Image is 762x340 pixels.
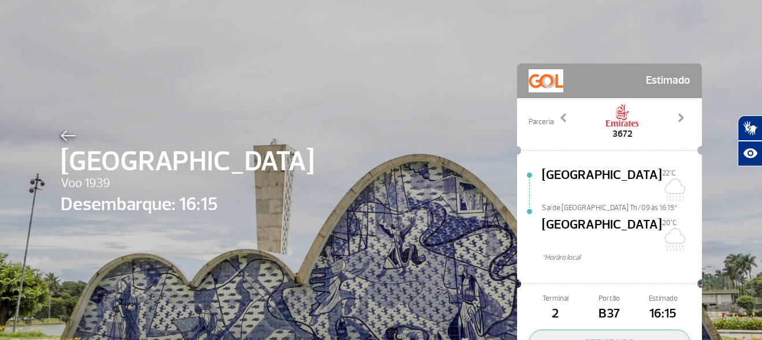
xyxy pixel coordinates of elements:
[738,141,762,166] button: Abrir recursos assistivos.
[542,215,662,252] span: [GEOGRAPHIC_DATA]
[61,190,314,218] span: Desembarque: 16:15
[542,166,662,203] span: [GEOGRAPHIC_DATA]
[636,304,690,324] span: 16:15
[636,293,690,304] span: Estimado
[646,69,690,92] span: Estimado
[529,304,582,324] span: 2
[605,127,640,141] span: 3672
[662,228,685,251] img: Chuvoso
[542,252,702,263] span: *Horáro local
[582,293,636,304] span: Portão
[738,115,762,166] div: Plugin de acessibilidade da Hand Talk.
[662,169,676,178] span: 22°C
[61,141,314,182] span: [GEOGRAPHIC_DATA]
[529,117,555,128] span: Parceria:
[582,304,636,324] span: B37
[738,115,762,141] button: Abrir tradutor de língua de sinais.
[61,174,314,193] span: Voo 1939
[529,293,582,304] span: Terminal
[662,218,677,227] span: 20°C
[542,203,702,211] span: Sai de [GEOGRAPHIC_DATA] Th/09 às 16:15*
[662,178,685,201] img: Nublado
